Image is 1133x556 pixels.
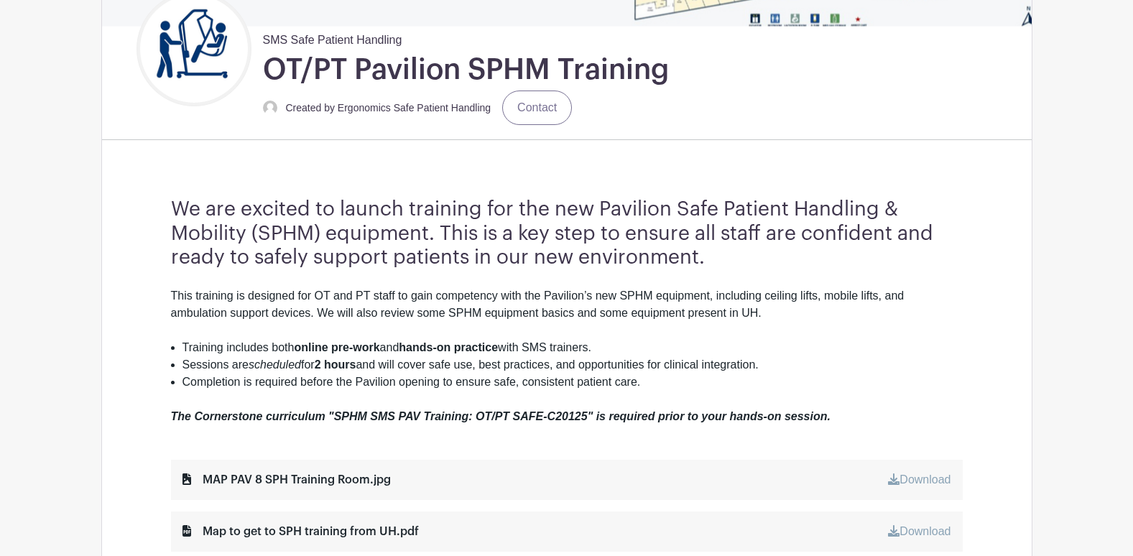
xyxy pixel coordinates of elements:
a: Contact [502,91,572,125]
div: MAP PAV 8 SPH Training Room.jpg [182,471,391,488]
div: Map to get to SPH training from UH.pdf [182,523,419,540]
em: The Cornerstone curriculum "SPHM SMS PAV Training: OT/PT SAFE-C20125" is required prior to your h... [171,410,831,422]
div: This training is designed for OT and PT staff to gain competency with the Pavilion’s new SPHM equ... [171,287,963,339]
strong: 2 hours [315,358,356,371]
h1: OT/PT Pavilion SPHM Training [263,52,669,88]
em: scheduled [249,358,301,371]
img: default-ce2991bfa6775e67f084385cd625a349d9dcbb7a52a09fb2fda1e96e2d18dcdb.png [263,101,277,115]
span: SMS Safe Patient Handling [263,26,402,49]
strong: online pre-work [294,341,379,353]
li: Training includes both and with SMS trainers. [182,339,963,356]
a: Download [888,473,951,486]
li: Sessions are for and will cover safe use, best practices, and opportunities for clinical integrat... [182,356,963,374]
small: Created by Ergonomics Safe Patient Handling [286,102,491,113]
a: Download [888,525,951,537]
li: Completion is required before the Pavilion opening to ensure safe, consistent patient care. [182,374,963,391]
strong: hands-on practice [399,341,498,353]
h3: We are excited to launch training for the new Pavilion Safe Patient Handling & Mobility (SPHM) eq... [171,198,963,270]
